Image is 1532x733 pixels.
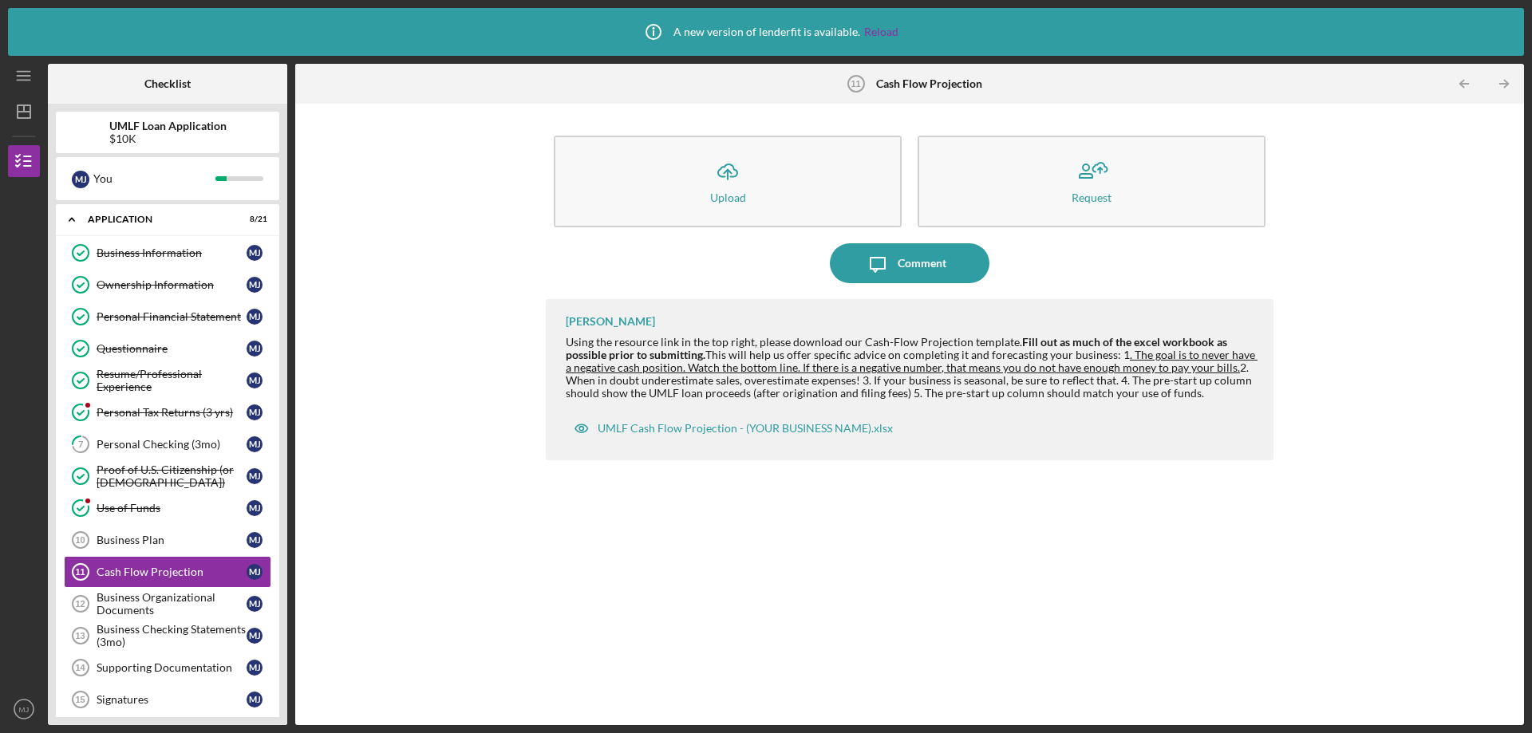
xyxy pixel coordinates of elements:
[554,136,902,227] button: Upload
[64,301,271,333] a: Personal Financial StatementMJ
[247,532,263,548] div: M J
[97,438,247,451] div: Personal Checking (3mo)
[898,243,946,283] div: Comment
[566,335,1230,361] strong: Fill out as much of the excel workbook as possible prior to submitting.
[864,26,898,38] a: Reload
[97,368,247,393] div: Resume/Professional Experience
[247,404,263,420] div: M J
[109,120,227,132] b: UMLF Loan Application
[64,556,271,588] a: 11Cash Flow ProjectionMJ
[64,620,271,652] a: 13Business Checking Statements (3mo)MJ
[64,365,271,396] a: Resume/Professional ExperienceMJ
[97,342,247,355] div: Questionnaire
[247,309,263,325] div: M J
[876,77,982,90] b: Cash Flow Projection
[710,191,746,203] div: Upload
[598,422,893,435] div: UMLF Cash Flow Projection - (YOUR BUSINESS NAME).xlsx
[247,596,263,612] div: M J
[1072,191,1111,203] div: Request
[78,439,84,450] tspan: 7
[64,428,271,460] a: 7Personal Checking (3mo)MJ
[64,460,271,492] a: Proof of U.S. Citizenship (or [DEMOGRAPHIC_DATA])MJ
[64,588,271,620] a: 12Business Organizational DocumentsMJ
[64,524,271,556] a: 10Business PlanMJ
[97,310,247,323] div: Personal Financial Statement
[109,132,227,145] div: $10K
[8,693,40,725] button: MJ
[247,277,263,293] div: M J
[247,245,263,261] div: M J
[19,705,30,714] text: MJ
[97,463,247,489] div: Proof of U.S. Citizenship (or [DEMOGRAPHIC_DATA])
[75,535,85,545] tspan: 10
[97,591,247,617] div: Business Organizational Documents
[97,623,247,648] div: Business Checking Statements (3mo)
[93,165,215,192] div: You
[247,564,263,580] div: M J
[64,492,271,524] a: Use of FundsMJ
[918,136,1265,227] button: Request
[64,333,271,365] a: QuestionnaireMJ
[566,412,901,444] button: UMLF Cash Flow Projection - (YOUR BUSINESS NAME).xlsx
[97,693,247,706] div: Signatures
[97,502,247,514] div: Use of Funds
[64,396,271,428] a: Personal Tax Returns (3 yrs)MJ
[566,315,655,328] div: [PERSON_NAME]
[64,237,271,269] a: Business InformationMJ
[830,243,989,283] button: Comment
[88,215,227,224] div: Application
[247,372,263,388] div: M J
[247,628,263,644] div: M J
[566,348,1258,374] span: . The goal is to never have a negative cash position. Watch the bottom line. If there is a negati...
[247,660,263,676] div: M J
[247,468,263,484] div: M J
[97,278,247,291] div: Ownership Information
[97,566,247,578] div: Cash Flow Projection
[72,171,89,188] div: M J
[247,692,263,707] div: M J
[75,631,85,640] tspan: 13
[247,341,263,357] div: M J
[851,79,861,89] tspan: 11
[75,599,85,609] tspan: 12
[97,246,247,259] div: Business Information
[239,215,267,224] div: 8 / 21
[144,77,191,90] b: Checklist
[75,663,85,672] tspan: 14
[97,534,247,546] div: Business Plan
[75,567,85,577] tspan: 11
[566,336,1258,400] div: Using the resource link in the top right, please download our Cash-Flow Projection template. This...
[64,269,271,301] a: Ownership InformationMJ
[247,436,263,452] div: M J
[97,661,247,674] div: Supporting Documentation
[64,684,271,715] a: 15SignaturesMJ
[75,695,85,704] tspan: 15
[247,500,263,516] div: M J
[64,652,271,684] a: 14Supporting DocumentationMJ
[97,406,247,419] div: Personal Tax Returns (3 yrs)
[634,12,898,52] div: A new version of lenderfit is available.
